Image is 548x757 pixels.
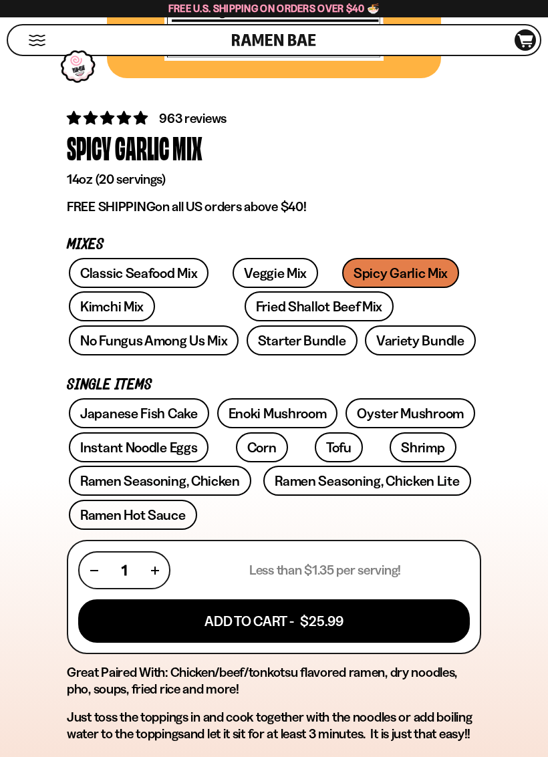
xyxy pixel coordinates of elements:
a: Corn [236,432,288,462]
p: Mixes [67,239,481,251]
p: Just and let it sit for at least 3 minutes. It is just that easy!! [67,709,481,742]
button: Mobile Menu Trigger [28,35,46,46]
span: Free U.S. Shipping on Orders over $40 🍜 [168,2,380,15]
div: Spicy [67,128,112,168]
a: Kimchi Mix [69,291,155,321]
div: Garlic [115,128,169,168]
a: Ramen Hot Sauce [69,500,197,530]
button: Add To Cart - $25.99 [78,599,470,643]
a: Ramen Seasoning, Chicken Lite [263,466,470,496]
a: Instant Noodle Eggs [69,432,209,462]
span: 1 [122,562,127,579]
a: Starter Bundle [247,325,358,355]
a: Variety Bundle [365,325,476,355]
a: Tofu [315,432,363,462]
p: Single Items [67,379,481,392]
span: toss the toppings in and cook together with the noodles or add boiling water to the toppings [67,709,472,742]
a: Oyster Mushroom [346,398,475,428]
strong: FREE SHIPPING [67,198,155,214]
a: Ramen Seasoning, Chicken [69,466,251,496]
span: 963 reviews [159,110,227,126]
a: Fried Shallot Beef Mix [245,291,394,321]
h2: Great Paired With: Chicken/beef/tonkotsu flavored ramen, dry noodles, pho, soups, fried rice and ... [67,664,481,698]
a: Shrimp [390,432,456,462]
a: Classic Seafood Mix [69,258,209,288]
a: Veggie Mix [233,258,318,288]
a: Japanese Fish Cake [69,398,209,428]
span: 4.75 stars [67,110,150,126]
p: 14oz (20 servings) [67,171,481,188]
p: on all US orders above $40! [67,198,481,215]
a: Enoki Mushroom [217,398,338,428]
div: Mix [172,128,202,168]
a: No Fungus Among Us Mix [69,325,239,355]
p: Less than $1.35 per serving! [249,562,401,579]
